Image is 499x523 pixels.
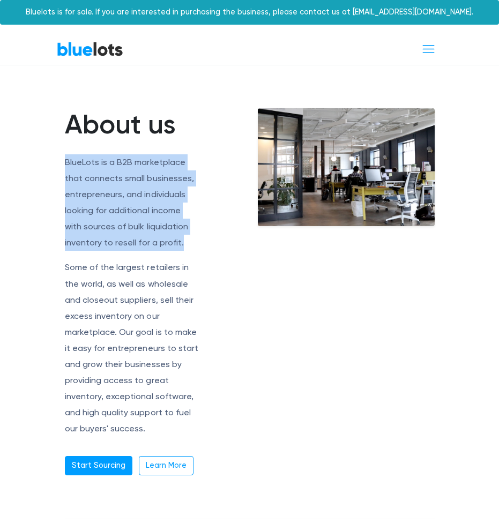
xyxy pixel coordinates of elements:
a: BlueLots [57,41,123,57]
a: Learn More [139,456,193,475]
button: Toggle navigation [414,39,443,59]
p: BlueLots is a B2B marketplace that connects small businesses, entrepreneurs, and individuals look... [65,154,199,251]
a: Start Sourcing [65,456,132,475]
h1: About us [65,108,199,140]
img: office-e6e871ac0602a9b363ffc73e1d17013cb30894adc08fbdb38787864bb9a1d2fe.jpg [258,108,435,226]
p: Some of the largest retailers in the world, as well as wholesale and closeout suppliers, sell the... [65,259,199,437]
